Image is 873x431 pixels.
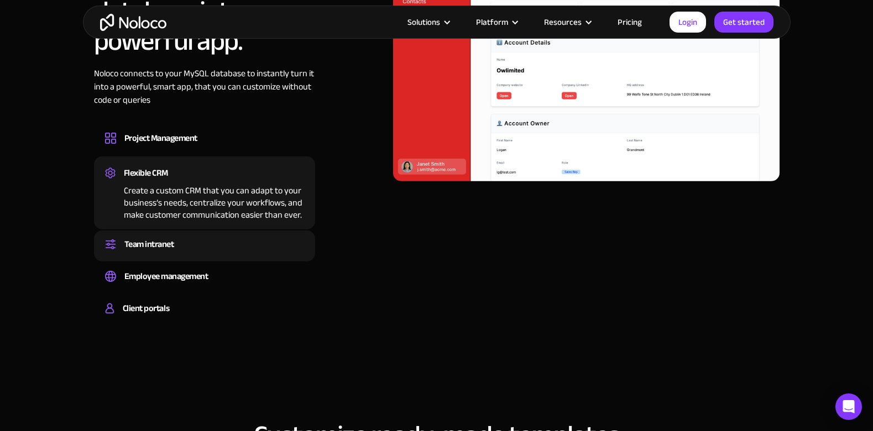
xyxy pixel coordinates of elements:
[123,300,169,317] div: Client portals
[394,15,462,29] div: Solutions
[476,15,508,29] div: Platform
[105,146,304,150] div: Design custom project management tools to speed up workflows, track progress, and optimize your t...
[105,317,304,320] div: Build a secure, fully-branded, and personalized client portal that lets your customers self-serve.
[714,12,773,33] a: Get started
[124,268,208,285] div: Employee management
[835,393,862,420] div: Open Intercom Messenger
[94,67,315,123] div: Noloco connects to your MySQL database to instantly turn it into a powerful, smart app, that you ...
[530,15,604,29] div: Resources
[105,181,304,221] div: Create a custom CRM that you can adapt to your business’s needs, centralize your workflows, and m...
[670,12,706,33] a: Login
[407,15,440,29] div: Solutions
[124,130,197,146] div: Project Management
[544,15,582,29] div: Resources
[100,14,166,31] a: home
[124,236,174,253] div: Team intranet
[105,253,304,256] div: Set up a central space for your team to collaborate, share information, and stay up to date on co...
[604,15,656,29] a: Pricing
[124,165,168,181] div: Flexible CRM
[105,285,304,288] div: Easily manage employee information, track performance, and handle HR tasks from a single platform.
[462,15,530,29] div: Platform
